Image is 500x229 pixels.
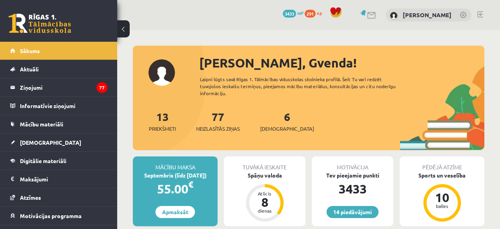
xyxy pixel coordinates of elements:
a: Sports un veselība 10 balles [400,171,484,223]
a: 13Priekšmeti [149,110,176,133]
div: 10 [430,191,454,204]
a: 6[DEMOGRAPHIC_DATA] [260,110,314,133]
span: Atzīmes [20,194,41,201]
div: 55.00 [133,179,218,198]
span: Motivācijas programma [20,212,82,219]
span: Neizlasītās ziņas [196,125,240,133]
a: Aktuāli [10,60,107,78]
a: Sākums [10,42,107,60]
a: Atzīmes [10,188,107,206]
a: 3433 mP [283,10,304,16]
a: Mācību materiāli [10,115,107,133]
span: mP [297,10,304,16]
img: Gvenda Liepiņa [390,12,398,20]
a: Rīgas 1. Tālmācības vidusskola [9,14,71,33]
div: 3433 [312,179,393,198]
a: Motivācijas programma [10,207,107,225]
span: xp [317,10,322,16]
legend: Ziņojumi [20,78,107,96]
div: balles [430,204,454,208]
a: Ziņojumi77 [10,78,107,96]
div: [PERSON_NAME], Gvenda! [199,53,484,72]
div: Pēdējā atzīme [400,156,484,171]
span: [DEMOGRAPHIC_DATA] [260,125,314,133]
div: 8 [253,196,277,208]
span: 291 [305,10,316,18]
a: Maksājumi [10,170,107,188]
div: Mācību maksa [133,156,218,171]
a: Spāņu valoda Atlicis 8 dienas [224,171,305,223]
a: 14 piedāvājumi [327,206,379,218]
span: Mācību materiāli [20,121,63,128]
div: Tev pieejamie punkti [312,171,393,179]
div: Septembris (līdz [DATE]) [133,171,218,179]
i: 77 [96,82,107,93]
a: Digitālie materiāli [10,152,107,170]
a: 77Neizlasītās ziņas [196,110,240,133]
span: Priekšmeti [149,125,176,133]
a: [DEMOGRAPHIC_DATA] [10,133,107,151]
div: Laipni lūgts savā Rīgas 1. Tālmācības vidusskolas skolnieka profilā. Šeit Tu vari redzēt tuvojošo... [200,76,411,97]
div: Sports un veselība [400,171,484,179]
a: 291 xp [305,10,326,16]
legend: Informatīvie ziņojumi [20,97,107,115]
span: [DEMOGRAPHIC_DATA] [20,139,81,146]
span: Sākums [20,47,40,54]
span: € [188,179,193,190]
span: 3433 [283,10,296,18]
span: Aktuāli [20,66,39,73]
div: Motivācija [312,156,393,171]
legend: Maksājumi [20,170,107,188]
a: [PERSON_NAME] [403,11,452,19]
div: Tuvākā ieskaite [224,156,305,171]
a: Informatīvie ziņojumi [10,97,107,115]
span: Digitālie materiāli [20,157,66,164]
div: Atlicis [253,191,277,196]
a: Apmaksāt [155,206,195,218]
div: Spāņu valoda [224,171,305,179]
div: dienas [253,208,277,213]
